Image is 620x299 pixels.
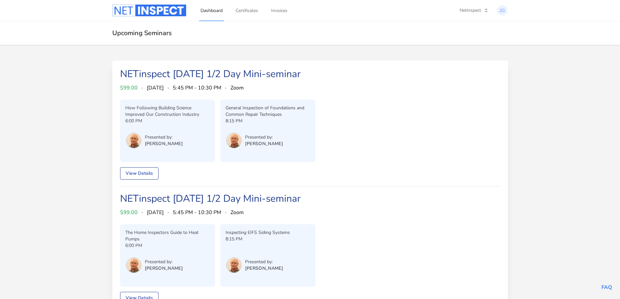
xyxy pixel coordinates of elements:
p: 6:00 PM [125,242,210,249]
p: Presented by: [245,134,283,141]
span: · [168,84,169,92]
img: Tom Sherman [126,133,142,148]
p: General Inspection of Foundations and Common Repair Techniques [226,105,310,118]
p: [PERSON_NAME] [145,265,183,272]
img: Tom Sherman [226,133,242,148]
p: How Following Building Science Improved Our Construction Industry [125,105,210,118]
span: · [142,209,143,216]
span: $99.00 [120,209,138,216]
span: 5:45 PM - 10:30 PM [173,209,221,216]
button: User menu [125,132,142,149]
p: 6:00 PM [125,118,210,124]
p: 8:15 PM [226,236,310,242]
p: Presented by: [245,259,283,265]
span: Zoom [230,84,244,92]
a: NETinspect [DATE] 1/2 Day Mini-seminar [120,192,301,205]
h2: Upcoming Seminars [112,29,508,37]
p: Presented by: [145,259,183,265]
a: NETinspect [DATE] 1/2 Day Mini-seminar [120,67,301,81]
p: Presented by: [145,134,183,141]
a: View Details [120,167,158,180]
span: · [168,209,169,216]
button: User menu [226,257,242,274]
img: Jesse Guyer [497,5,507,16]
button: Netinspect [455,5,492,16]
span: [DATE] [147,84,164,92]
span: [DATE] [147,209,164,216]
span: $99.00 [120,84,138,92]
span: · [225,84,227,92]
img: Tom Sherman [126,257,142,273]
img: Tom Sherman [226,257,242,273]
p: 8:15 PM [226,118,310,124]
p: [PERSON_NAME] [245,265,283,272]
span: · [225,209,227,216]
p: The Home Inspectors Guide to Heat Pumps [125,229,210,242]
button: User menu [125,257,142,274]
p: [PERSON_NAME] [145,141,183,147]
p: [PERSON_NAME] [245,141,283,147]
span: 5:45 PM - 10:30 PM [173,84,221,92]
img: Logo [112,5,186,16]
span: Zoom [230,209,244,216]
span: · [142,84,143,92]
p: Inspecting EIFS Siding Systems [226,229,310,236]
button: User menu [226,132,242,149]
a: FAQ [601,284,612,291]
